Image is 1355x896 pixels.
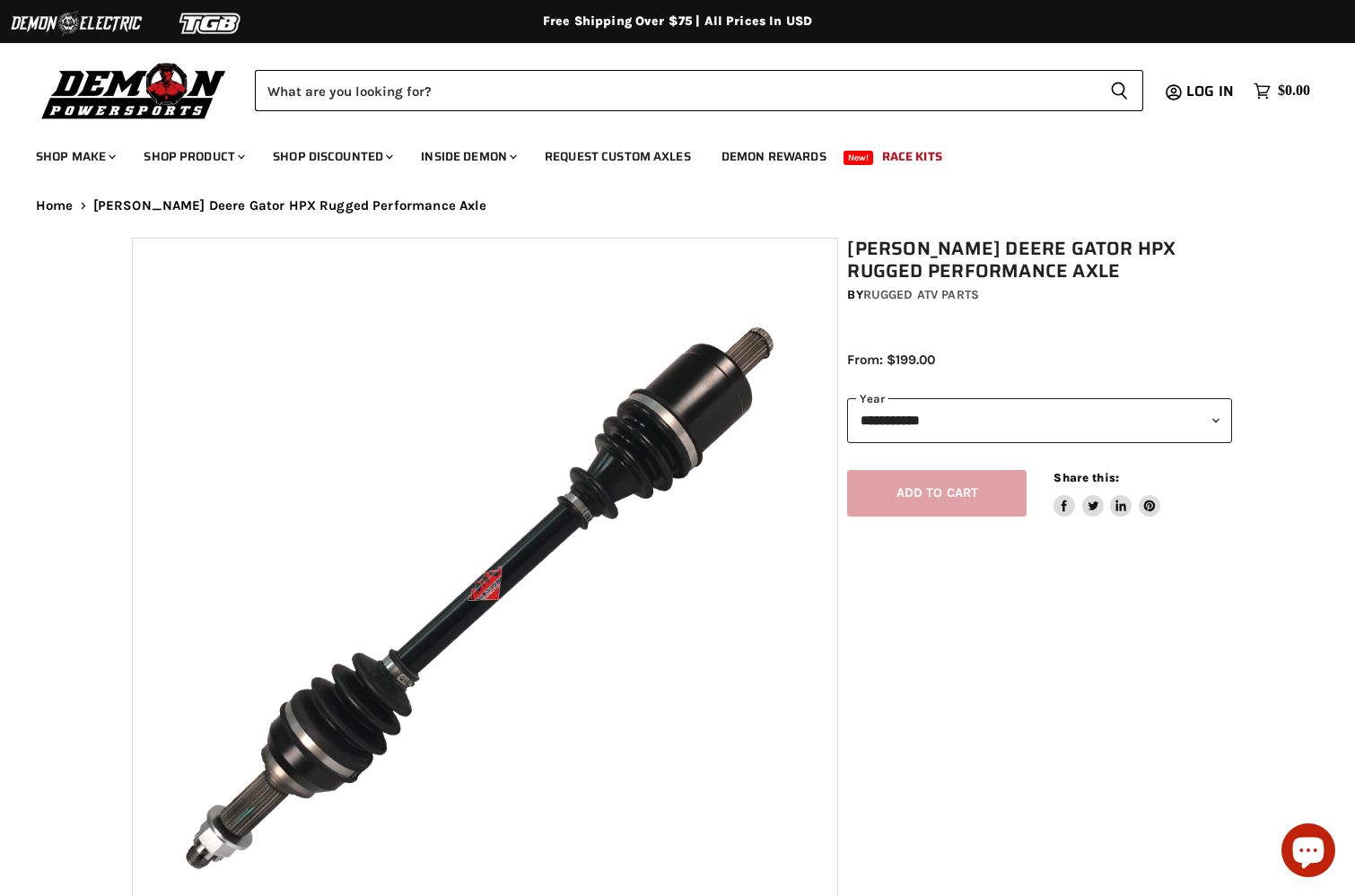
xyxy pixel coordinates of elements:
[847,238,1232,283] h1: [PERSON_NAME] Deere Gator HPX Rugged Performance Axle
[1276,823,1341,882] inbox-online-store-chat: Shopify online store chat
[144,6,278,40] img: TGB Logo 2
[531,138,704,175] a: Request Custom Axles
[130,138,256,175] a: Shop Product
[847,398,1232,442] select: year
[255,70,1143,111] form: Product
[407,138,528,175] a: Inside Demon
[869,138,956,175] a: Race Kits
[708,138,840,175] a: Demon Rewards
[847,285,1232,305] div: by
[1053,471,1118,484] span: Share this:
[863,287,979,302] a: Rugged ATV Parts
[1178,83,1245,100] a: Log in
[1245,78,1319,104] a: $0.00
[1053,470,1160,518] aside: Share this:
[22,131,1306,175] ul: Main menu
[255,70,1096,111] input: Search
[93,198,487,213] span: [PERSON_NAME] Deere Gator HPX Rugged Performance Axle
[259,138,404,175] a: Shop Discounted
[1278,83,1310,100] span: $0.00
[1186,80,1234,102] span: Log in
[36,198,74,213] a: Home
[36,58,232,122] img: Demon Powersports
[1096,70,1143,111] button: Search
[9,6,144,40] img: Demon Electric Logo 2
[22,138,127,175] a: Shop Make
[847,352,935,368] span: From: $199.00
[844,151,874,165] span: New!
